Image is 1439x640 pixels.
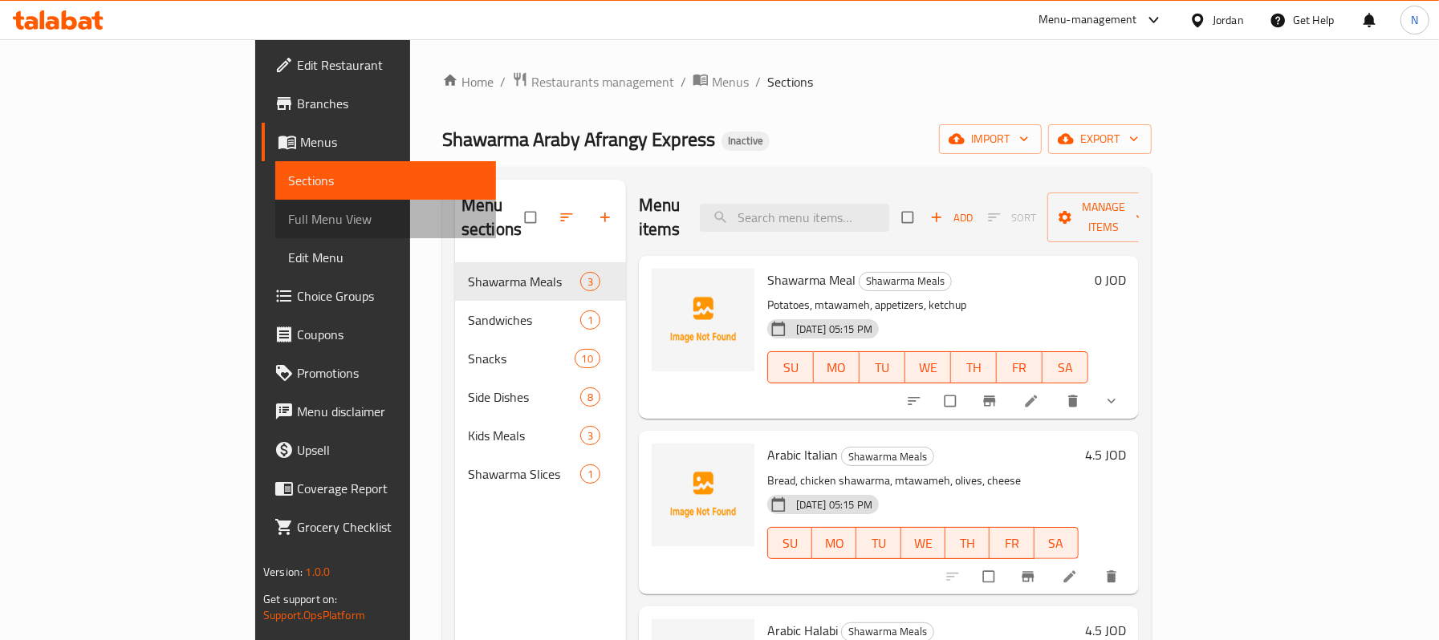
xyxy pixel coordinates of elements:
span: Menus [712,72,749,91]
span: MO [819,532,850,555]
img: Arabic Italian [652,444,754,546]
button: TU [860,351,905,383]
span: Snacks [468,349,575,368]
span: 3 [581,428,600,444]
span: Manage items [1060,197,1148,237]
span: 8 [581,390,600,405]
button: TU [856,527,900,559]
button: delete [1055,383,1094,419]
span: Sort sections [549,200,587,235]
span: 1 [581,467,600,482]
button: SA [1035,527,1079,559]
span: Menus [300,132,482,152]
div: items [575,349,600,368]
div: items [580,310,600,330]
span: Select to update [935,386,969,416]
div: items [580,464,600,484]
div: Shawarma Meals3 [455,262,626,301]
span: Select to update [974,561,1007,592]
span: WE [908,532,939,555]
span: FR [996,532,1027,555]
span: Inactive [722,134,770,148]
button: WE [905,351,951,383]
button: Manage items [1047,192,1161,242]
span: MO [820,356,853,379]
span: WE [912,356,945,379]
a: Promotions [262,354,495,392]
button: export [1048,124,1152,154]
span: TH [952,532,983,555]
div: Kids Meals [468,426,580,445]
a: Menus [262,123,495,161]
span: Branches [297,94,482,113]
span: Get support on: [263,589,337,610]
span: Upsell [297,440,482,460]
span: Grocery Checklist [297,517,482,537]
span: export [1061,129,1139,149]
span: Coupons [297,325,482,344]
a: Branches [262,84,495,123]
li: / [681,72,686,91]
button: delete [1094,559,1132,594]
span: FR [1003,356,1036,379]
button: FR [990,527,1034,559]
span: Choice Groups [297,286,482,306]
span: [DATE] 05:15 PM [790,497,879,512]
span: Promotions [297,363,482,383]
li: / [755,72,761,91]
span: Select section [892,202,926,233]
span: Coverage Report [297,479,482,498]
div: items [580,426,600,445]
svg: Show Choices [1104,393,1120,409]
span: Menu disclaimer [297,402,482,421]
input: search [700,204,889,232]
span: Sections [767,72,813,91]
div: Menu-management [1039,10,1137,30]
span: Edit Restaurant [297,55,482,75]
span: TU [866,356,899,379]
button: import [939,124,1042,154]
button: Branch-specific-item [1010,559,1049,594]
button: MO [812,527,856,559]
a: Full Menu View [275,200,495,238]
div: Snacks10 [455,339,626,378]
span: Shawarma Meals [842,448,933,466]
a: Edit Menu [275,238,495,277]
a: Grocery Checklist [262,508,495,546]
span: Sections [288,171,482,190]
span: SU [774,532,806,555]
span: Shawarma Slices [468,464,580,484]
a: Menu disclaimer [262,392,495,431]
span: Side Dishes [468,387,580,407]
a: Coverage Report [262,469,495,508]
span: 10 [575,351,600,367]
span: Full Menu View [288,209,482,229]
a: Support.OpsPlatform [263,605,365,626]
a: Edit menu item [1062,569,1081,585]
button: show more [1094,383,1132,419]
h6: 4.5 JOD [1085,444,1126,466]
h6: 0 JOD [1095,269,1126,291]
span: 1 [581,313,600,328]
span: Edit Menu [288,248,482,267]
div: items [580,272,600,291]
div: Inactive [722,132,770,151]
span: Shawarma Araby Afrangy Express [442,121,715,157]
button: TH [945,527,990,559]
span: SA [1041,532,1072,555]
button: TH [951,351,997,383]
button: Add section [587,200,626,235]
a: Upsell [262,431,495,469]
a: Choice Groups [262,277,495,315]
a: Menus [693,71,749,92]
span: Sandwiches [468,310,580,330]
span: Shawarma Meal [767,268,856,292]
nav: Menu sections [455,256,626,500]
span: Version: [263,561,303,582]
span: N [1411,11,1418,29]
div: Shawarma Meals [841,447,934,466]
span: Restaurants management [531,72,674,91]
div: Jordan [1213,11,1244,29]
